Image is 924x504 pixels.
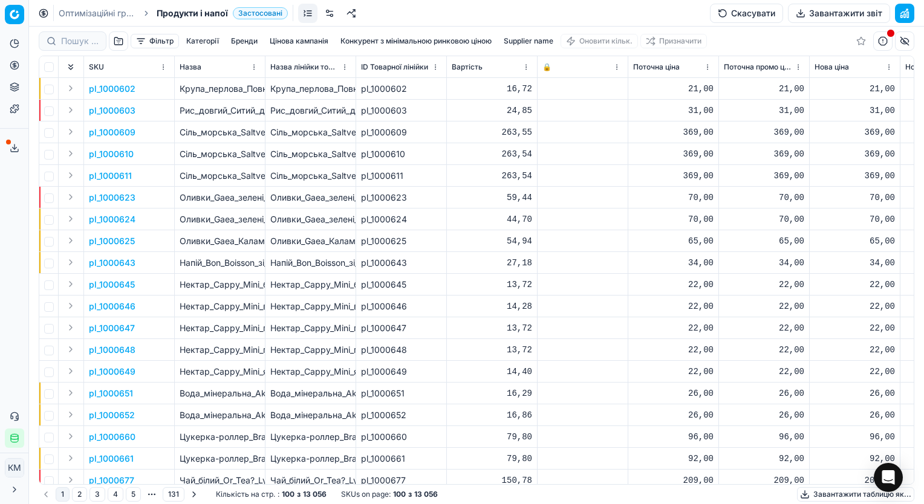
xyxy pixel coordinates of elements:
[89,453,134,465] button: pl_1000661
[157,7,288,19] span: Продукти і напоїЗастосовані
[89,409,135,421] p: pl_1000652
[815,83,895,95] div: 21,00
[180,83,260,95] p: Крупа_перлова_Повна_Чаша_900_г
[408,489,412,499] strong: з
[89,279,135,291] p: pl_1000645
[452,366,532,378] div: 14,40
[180,148,260,160] p: Сіль_морська_Saltverk_пластівцями_90_г
[724,126,804,138] div: 369,00
[39,486,201,503] nav: pagination
[89,257,135,269] button: pl_1000643
[815,453,895,465] div: 92,00
[63,103,78,117] button: Expand
[56,487,70,502] button: 1
[724,83,804,95] div: 21,00
[270,300,351,312] div: Нектар_Cappy_Mini_виноград_яблуко_200_мл
[452,213,532,225] div: 44,70
[452,453,532,465] div: 79,80
[633,387,714,399] div: 26,00
[39,487,53,502] button: Go to previous page
[724,105,804,117] div: 31,00
[815,279,895,291] div: 22,00
[361,62,428,72] span: ID Товарної лінійки
[89,235,135,247] p: pl_1000625
[815,257,895,269] div: 34,00
[270,148,351,160] div: Сіль_морська_Saltverk_пластівцями_90_г
[180,126,260,138] p: Сіль_морська_Saltverk_з_ароматом_копченої_берези_90_г
[633,83,714,95] div: 21,00
[724,148,804,160] div: 369,00
[815,322,895,334] div: 22,00
[724,300,804,312] div: 22,00
[633,192,714,204] div: 70,00
[89,192,135,204] button: pl_1000623
[63,451,78,465] button: Expand
[633,366,714,378] div: 22,00
[180,170,260,182] p: Сіль_морська_Saltverk_чорна_пластівцями_90_г
[452,170,532,182] div: 263,54
[361,409,441,421] div: pl_1000652
[361,213,441,225] div: pl_1000624
[633,235,714,247] div: 65,00
[63,407,78,422] button: Expand
[126,487,141,502] button: 5
[452,83,532,95] div: 16,72
[724,257,804,269] div: 34,00
[63,190,78,204] button: Expand
[361,453,441,465] div: pl_1000661
[270,344,351,356] div: Нектар_Cappy_Mini_персик_200_мл
[452,257,532,269] div: 27,18
[270,126,351,138] div: Сіль_морська_Saltverk_з_ароматом_копченої_берези_90_г
[270,105,351,117] div: Рис_довгий_Ситий_двір_шліфований_1_кг
[89,366,135,378] button: pl_1000649
[180,322,260,334] p: Нектар_Cappy_Mini_груша_яблуко_200_мл
[61,35,99,47] input: Пошук по SKU або назві
[180,257,260,269] p: Напій_Bon_Boisson_зі_смаком_лайм-м'ята_2_л
[815,192,895,204] div: 70,00
[361,279,441,291] div: pl_1000645
[180,235,260,247] p: Оливки_Gaea_Каламата_чорні_65_г
[874,463,903,492] div: Open Intercom Messenger
[180,344,260,356] p: Нектар_Cappy_Mini_персик_200_мл
[452,474,532,486] div: 150,78
[341,489,391,499] span: SKUs on page :
[63,255,78,270] button: Expand
[452,344,532,356] div: 13,72
[542,62,551,72] span: 🔒
[633,279,714,291] div: 22,00
[89,105,135,117] p: pl_1000603
[452,192,532,204] div: 59,44
[815,431,895,443] div: 96,00
[89,213,135,225] button: pl_1000624
[89,148,134,160] button: pl_1000610
[63,342,78,357] button: Expand
[815,62,849,72] span: Нова ціна
[361,192,441,204] div: pl_1000623
[452,126,532,138] div: 263,55
[361,344,441,356] div: pl_1000648
[724,192,804,204] div: 70,00
[270,213,351,225] div: Оливки_Gaea_зелені_з_чилі_та_чорним_перцем_65_г
[270,279,351,291] div: Нектар_Cappy_Mini_банан_полуниця_200_мл
[414,489,438,499] strong: 13 056
[89,474,134,486] button: pl_1000677
[63,212,78,226] button: Expand
[270,366,351,378] div: Нектар_Cappy_Mini_ягоди_виноград_200_мл
[187,487,201,502] button: Go to next page
[336,34,496,48] button: Конкурент з мінімальною ринковою ціною
[452,300,532,312] div: 14,28
[640,34,707,48] button: Призначити
[216,489,275,499] span: Кількість на стр.
[270,474,351,486] div: Чай_білий_Or_Tea?_Lychee_White_40_г_(20_шт_х_2_г)
[724,387,804,399] div: 26,00
[815,170,895,182] div: 369,00
[452,148,532,160] div: 263,54
[270,192,351,204] div: Оливки_Gaea_зелені_з_лимоном_та_орегано_65_г
[89,431,135,443] button: pl_1000660
[226,34,262,48] button: Бренди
